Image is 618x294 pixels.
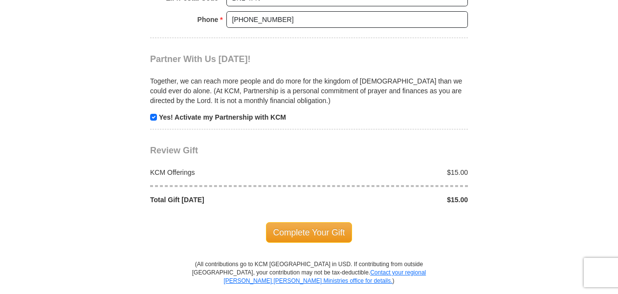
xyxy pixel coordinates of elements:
div: $15.00 [309,168,473,177]
span: Partner With Us [DATE]! [150,54,251,64]
p: Together, we can reach more people and do more for the kingdom of [DEMOGRAPHIC_DATA] than we coul... [150,76,468,105]
div: KCM Offerings [145,168,309,177]
span: Review Gift [150,146,198,155]
span: Complete Your Gift [266,222,353,243]
div: $15.00 [309,195,473,205]
strong: Yes! Activate my Partnership with KCM [159,113,286,121]
div: Total Gift [DATE] [145,195,309,205]
strong: Phone [198,13,219,26]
